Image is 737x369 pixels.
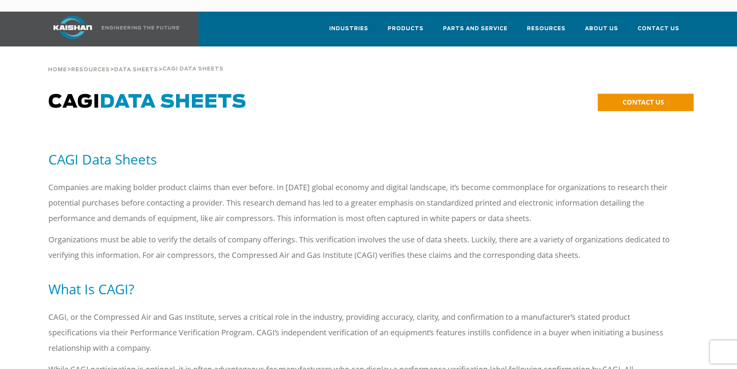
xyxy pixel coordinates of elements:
[443,24,508,33] span: Parts and Service
[71,67,110,72] span: Resources
[48,66,67,73] a: Home
[622,98,664,106] span: CONTACT US
[443,19,508,45] a: Parts and Service
[329,19,368,45] a: Industries
[585,24,618,33] span: About Us
[48,309,675,356] p: CAGI, or the Compressed Air and Gas Institute, serves a critical role in the industry, providing ...
[388,24,424,33] span: Products
[388,19,424,45] a: Products
[48,67,67,72] span: Home
[527,19,566,45] a: Resources
[48,180,675,226] p: Companies are making bolder product claims than ever before. In [DATE] global economy and digital...
[71,66,110,73] a: Resources
[527,24,566,33] span: Resources
[598,94,694,111] a: CONTACT US
[102,26,179,29] img: Engineering the future
[48,232,675,263] p: Organizations must be able to verify the details of company offerings. This verification involves...
[48,93,246,112] span: CAGI
[44,16,102,39] img: kaishan logo
[114,67,158,72] span: Data Sheets
[329,24,368,33] span: Industries
[162,67,224,72] span: Cagi Data Sheets
[585,19,618,45] a: About Us
[48,280,689,298] h5: What Is CAGI?
[114,66,158,73] a: Data Sheets
[48,151,689,168] h5: CAGI Data Sheets
[48,46,224,76] div: > > >
[44,12,181,46] a: Kaishan USA
[638,24,679,33] span: Contact Us
[100,93,246,112] span: Data Sheets
[638,19,679,45] a: Contact Us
